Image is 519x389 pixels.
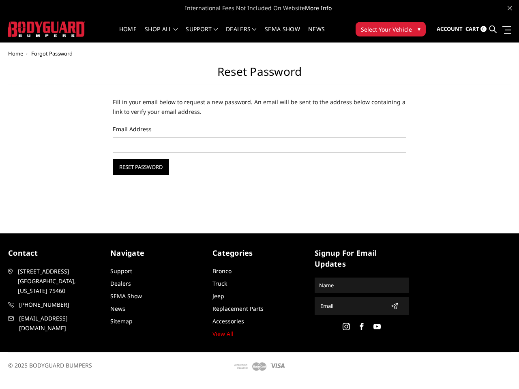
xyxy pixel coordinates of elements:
span: © 2025 BODYGUARD BUMPERS [8,361,92,369]
a: Sitemap [110,317,133,325]
a: Dealers [110,280,131,287]
h2: Reset Password [8,65,511,85]
a: SEMA Show [110,292,142,300]
span: 0 [480,26,487,32]
a: Support [186,26,218,42]
a: Cart 0 [465,18,487,40]
a: [PHONE_NUMBER] [8,300,102,310]
a: Home [119,26,137,42]
a: Account [437,18,463,40]
input: Name [316,279,407,292]
span: Cart [465,25,479,32]
span: [PHONE_NUMBER] [19,300,102,310]
h5: Categories [212,248,307,259]
a: News [110,305,125,312]
a: Replacement Parts [212,305,264,312]
input: Email [317,299,388,312]
a: News [308,26,325,42]
a: shop all [145,26,178,42]
img: BODYGUARD BUMPERS [8,21,85,36]
a: Accessories [212,317,244,325]
h5: Navigate [110,248,204,259]
a: Jeep [212,292,224,300]
a: Dealers [226,26,257,42]
a: Bronco [212,267,232,275]
span: Forgot Password [31,50,73,57]
a: View All [212,330,234,338]
a: Support [110,267,132,275]
a: Home [8,50,23,57]
span: Account [437,25,463,32]
label: Email Address [113,125,406,133]
button: Select Your Vehicle [356,22,426,36]
a: SEMA Show [265,26,300,42]
span: [EMAIL_ADDRESS][DOMAIN_NAME] [19,314,102,333]
a: [EMAIL_ADDRESS][DOMAIN_NAME] [8,314,102,333]
span: [STREET_ADDRESS] [GEOGRAPHIC_DATA], [US_STATE] 75460 [18,267,101,296]
a: Truck [212,280,227,287]
span: ▾ [418,25,420,33]
h5: signup for email updates [315,248,409,269]
input: Reset Password [113,159,169,175]
span: Select Your Vehicle [361,25,412,34]
a: More Info [305,4,332,12]
h5: contact [8,248,102,259]
p: Fill in your email below to request a new password. An email will be sent to the address below co... [113,97,406,117]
